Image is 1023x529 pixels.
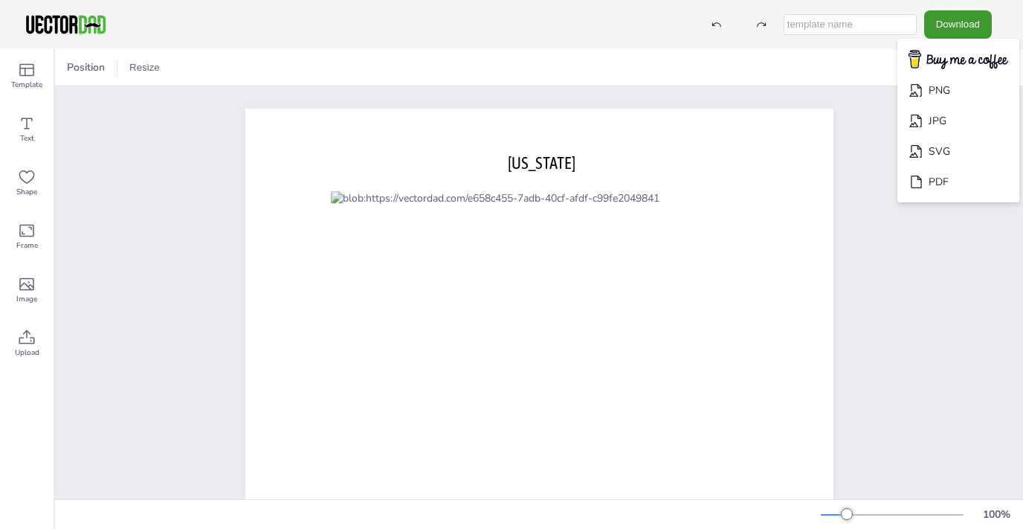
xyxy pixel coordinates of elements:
img: VectorDad-1.png [24,13,108,36]
span: Frame [16,240,38,251]
span: Template [11,79,42,91]
span: Shape [16,186,37,198]
button: Resize [123,56,166,80]
input: template name [784,14,917,35]
span: Upload [15,347,39,359]
span: Text [20,132,34,144]
li: PNG [897,75,1019,106]
img: buymecoffee.png [899,45,1018,74]
span: Image [16,293,37,305]
li: PDF [897,167,1019,197]
li: SVG [897,136,1019,167]
div: 100 % [978,507,1014,522]
span: Position [64,60,108,74]
ul: Download [897,39,1019,203]
button: Download [924,10,992,38]
li: JPG [897,106,1019,136]
span: [US_STATE] [508,153,575,173]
